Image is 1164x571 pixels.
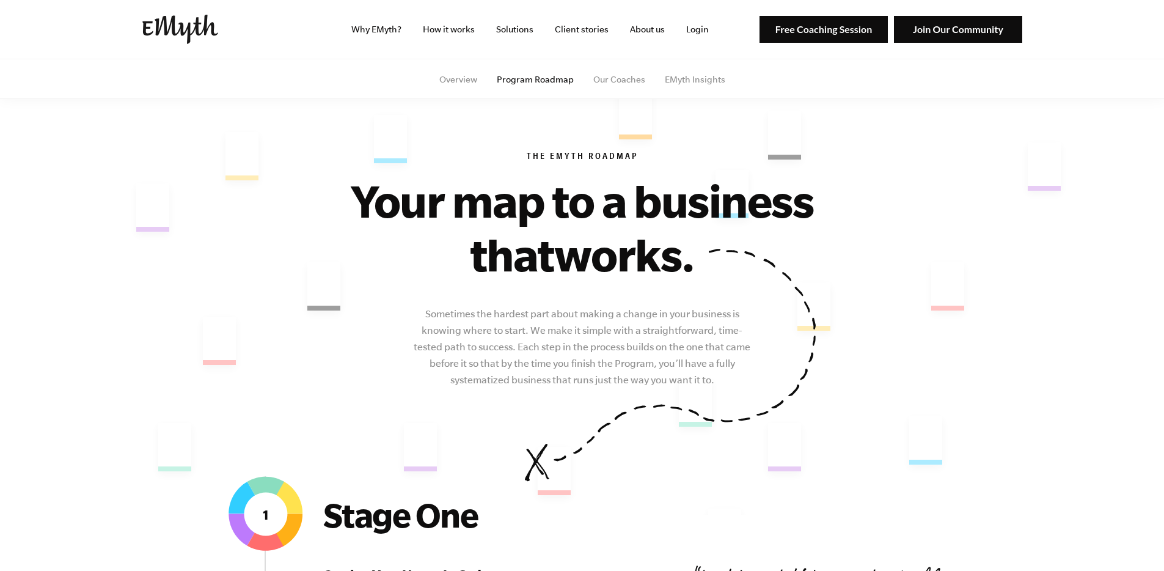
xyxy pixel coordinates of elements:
[894,16,1022,43] img: Join Our Community
[760,16,888,43] img: Free Coaching Session
[593,75,645,84] a: Our Coaches
[554,229,695,280] span: works.
[142,15,218,44] img: EMyth
[497,75,574,84] a: Program Roadmap
[211,152,954,164] h6: The EMyth Roadmap
[665,75,725,84] a: EMyth Insights
[439,75,477,84] a: Overview
[313,174,851,281] h1: Your map to a business that
[323,495,568,534] h2: Stage One
[412,306,753,388] p: Sometimes the hardest part about making a change in your business is knowing where to start. We m...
